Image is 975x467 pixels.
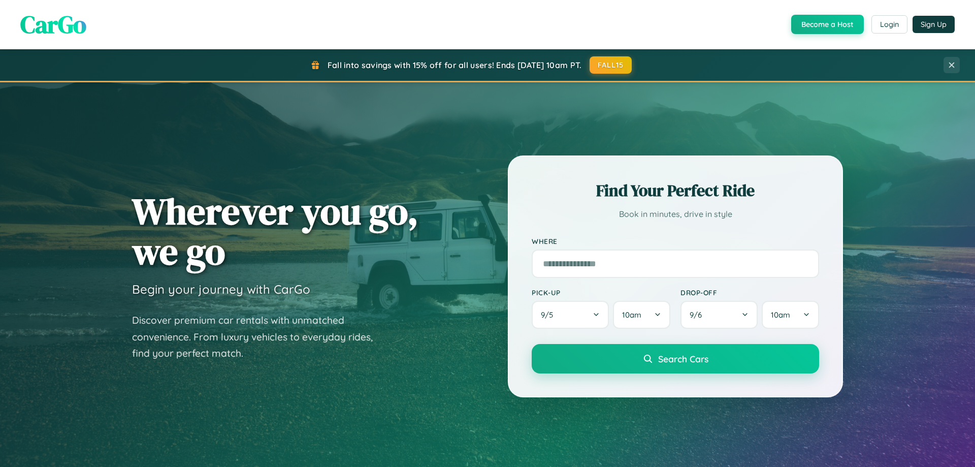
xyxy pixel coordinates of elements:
[532,344,819,373] button: Search Cars
[532,179,819,202] h2: Find Your Perfect Ride
[532,237,819,245] label: Where
[132,191,418,271] h1: Wherever you go, we go
[590,56,632,74] button: FALL15
[132,282,310,297] h3: Begin your journey with CarGo
[132,312,386,362] p: Discover premium car rentals with unmatched convenience. From luxury vehicles to everyday rides, ...
[532,288,670,297] label: Pick-up
[791,15,864,34] button: Become a Host
[771,310,790,320] span: 10am
[871,15,907,34] button: Login
[913,16,955,33] button: Sign Up
[613,301,670,329] button: 10am
[328,60,582,70] span: Fall into savings with 15% off for all users! Ends [DATE] 10am PT.
[690,310,707,320] span: 9 / 6
[532,301,609,329] button: 9/5
[541,310,558,320] span: 9 / 5
[680,288,819,297] label: Drop-off
[658,353,708,364] span: Search Cars
[680,301,758,329] button: 9/6
[762,301,819,329] button: 10am
[532,207,819,222] p: Book in minutes, drive in style
[622,310,641,320] span: 10am
[20,8,86,41] span: CarGo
